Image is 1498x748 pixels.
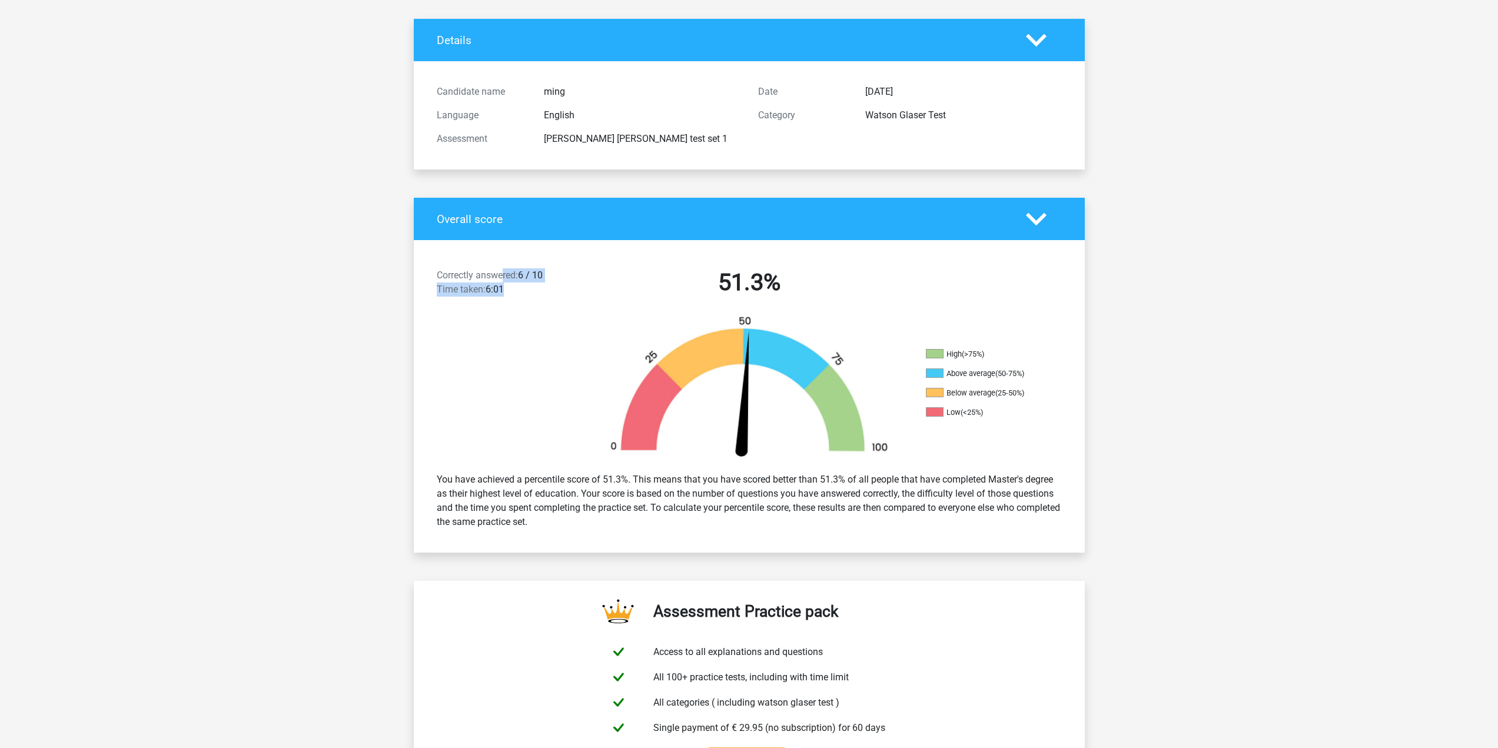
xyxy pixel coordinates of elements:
li: Above average [926,368,1044,379]
div: (<25%) [961,408,983,417]
h2: 51.3% [597,268,901,297]
div: Language [428,108,535,122]
li: High [926,349,1044,360]
img: 51.1dc973a8d8a8.png [590,315,908,463]
span: Correctly answered: [437,270,518,281]
div: ming [535,85,749,99]
div: [DATE] [856,85,1071,99]
div: English [535,108,749,122]
li: Low [926,407,1044,418]
div: Date [749,85,856,99]
h4: Overall score [437,212,1008,226]
div: Category [749,108,856,122]
li: Below average [926,388,1044,398]
div: (>75%) [962,350,984,358]
div: You have achieved a percentile score of 51.3%. This means that you have scored better than 51.3% ... [428,468,1071,534]
div: (50-75%) [995,369,1024,378]
div: Candidate name [428,85,535,99]
h4: Details [437,34,1008,47]
div: [PERSON_NAME] [PERSON_NAME] test set 1 [535,132,749,146]
div: (25-50%) [995,388,1024,397]
div: Assessment [428,132,535,146]
span: Time taken: [437,284,486,295]
div: 6 / 10 6:01 [428,268,589,301]
div: Watson Glaser Test [856,108,1071,122]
